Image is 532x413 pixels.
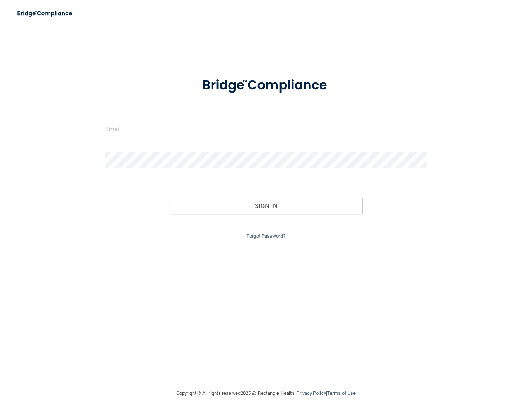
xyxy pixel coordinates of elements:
[327,390,356,396] a: Terms of Use
[296,390,326,396] a: Privacy Policy
[247,233,285,239] a: Forgot Password?
[170,198,363,214] button: Sign In
[189,68,344,103] img: bridge_compliance_login_screen.278c3ca4.svg
[11,6,79,21] img: bridge_compliance_login_screen.278c3ca4.svg
[105,120,427,137] input: Email
[131,381,401,405] div: Copyright © All rights reserved 2025 @ Rectangle Health | |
